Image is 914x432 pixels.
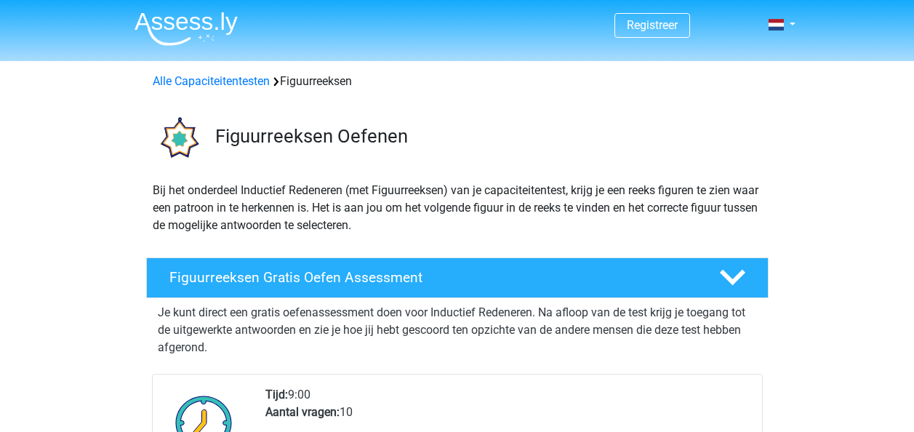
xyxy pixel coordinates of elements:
[147,73,768,90] div: Figuurreeksen
[140,257,774,298] a: Figuurreeksen Gratis Oefen Assessment
[147,108,209,169] img: figuurreeksen
[627,18,678,32] a: Registreer
[265,405,340,419] b: Aantal vragen:
[158,304,757,356] p: Je kunt direct een gratis oefenassessment doen voor Inductief Redeneren. Na afloop van de test kr...
[169,269,696,286] h4: Figuurreeksen Gratis Oefen Assessment
[215,125,757,148] h3: Figuurreeksen Oefenen
[135,12,238,46] img: Assessly
[153,182,762,234] p: Bij het onderdeel Inductief Redeneren (met Figuurreeksen) van je capaciteitentest, krijg je een r...
[153,74,270,88] a: Alle Capaciteitentesten
[265,388,288,401] b: Tijd:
